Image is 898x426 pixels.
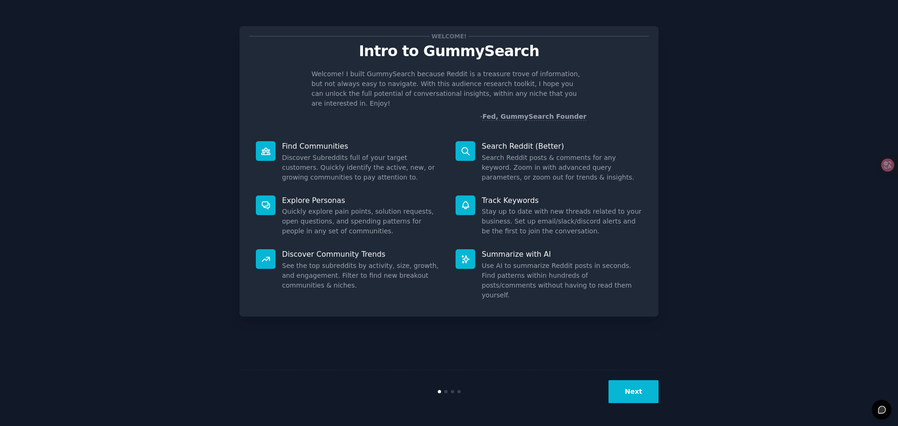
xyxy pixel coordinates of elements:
p: Welcome! I built GummySearch because Reddit is a treasure trove of information, but not always ea... [311,69,587,108]
dd: Use AI to summarize Reddit posts in seconds. Find patterns within hundreds of posts/comments with... [482,261,642,300]
span: Welcome! [430,31,468,41]
p: Search Reddit (Better) [482,141,642,151]
dd: See the top subreddits by activity, size, growth, and engagement. Filter to find new breakout com... [282,261,442,290]
p: Track Keywords [482,195,642,205]
dd: Quickly explore pain points, solution requests, open questions, and spending patterns for people ... [282,207,442,236]
dd: Discover Subreddits full of your target customers. Quickly identify the active, new, or growing c... [282,153,442,182]
p: Intro to GummySearch [249,43,649,59]
p: Find Communities [282,141,442,151]
button: Next [608,380,659,403]
p: Discover Community Trends [282,249,442,259]
div: - [480,112,587,122]
dd: Stay up to date with new threads related to your business. Set up email/slack/discord alerts and ... [482,207,642,236]
p: Explore Personas [282,195,442,205]
p: Summarize with AI [482,249,642,259]
dd: Search Reddit posts & comments for any keyword. Zoom in with advanced query parameters, or zoom o... [482,153,642,182]
a: Fed, GummySearch Founder [482,113,587,121]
